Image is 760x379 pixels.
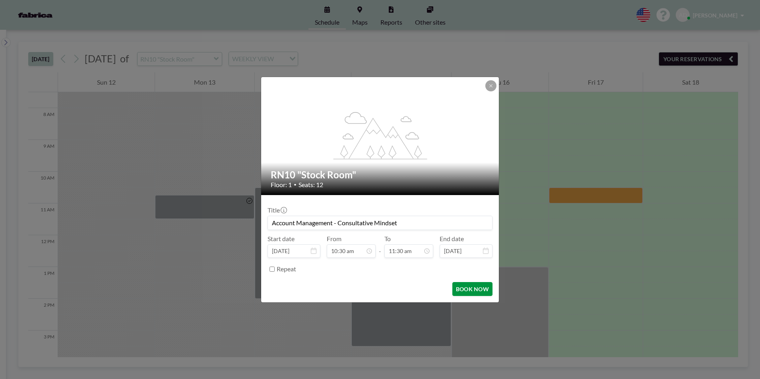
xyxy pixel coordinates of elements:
span: Floor: 1 [271,181,292,189]
label: To [384,235,391,243]
button: BOOK NOW [452,282,492,296]
label: Repeat [277,265,296,273]
label: End date [440,235,464,243]
input: Amber's reservation [268,216,492,230]
h2: RN10 "Stock Room" [271,169,490,181]
label: Title [268,206,286,214]
span: Seats: 12 [299,181,323,189]
span: - [379,238,381,255]
span: • [294,182,297,188]
g: flex-grow: 1.2; [333,111,427,159]
label: From [327,235,341,243]
label: Start date [268,235,295,243]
